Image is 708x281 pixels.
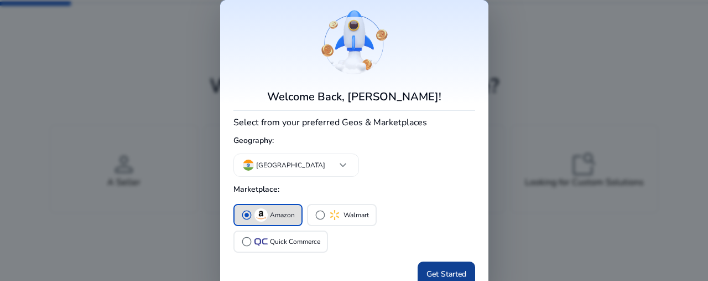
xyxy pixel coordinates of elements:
span: Get Started [426,268,466,280]
img: QC-logo.svg [254,238,268,246]
span: keyboard_arrow_down [336,159,350,172]
span: radio_button_unchecked [315,210,326,221]
h5: Marketplace: [233,181,475,199]
p: [GEOGRAPHIC_DATA] [256,160,325,170]
img: in.svg [243,160,254,171]
p: Walmart [343,210,369,221]
p: Amazon [270,210,295,221]
span: radio_button_unchecked [241,236,252,247]
img: amazon.svg [254,208,268,222]
h5: Geography: [233,132,475,150]
p: Quick Commerce [270,236,320,248]
img: walmart.svg [328,208,341,222]
span: radio_button_checked [241,210,252,221]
